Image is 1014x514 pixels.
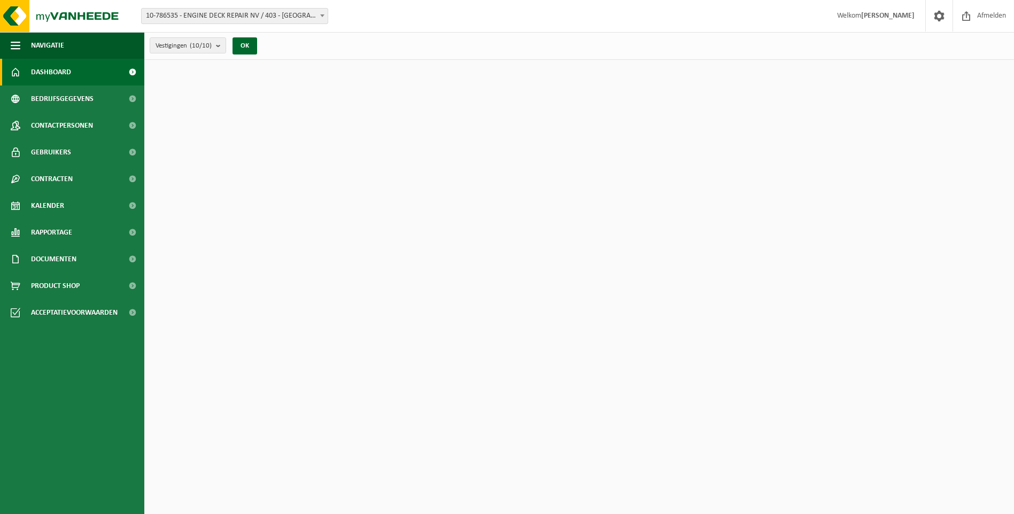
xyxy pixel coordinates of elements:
[31,112,93,139] span: Contactpersonen
[31,59,71,85] span: Dashboard
[31,272,80,299] span: Product Shop
[31,192,64,219] span: Kalender
[142,9,328,24] span: 10-786535 - ENGINE DECK REPAIR NV / 403 - ANTWERPEN
[190,42,212,49] count: (10/10)
[233,37,257,54] button: OK
[31,246,76,272] span: Documenten
[31,139,71,166] span: Gebruikers
[31,32,64,59] span: Navigatie
[141,8,328,24] span: 10-786535 - ENGINE DECK REPAIR NV / 403 - ANTWERPEN
[31,166,73,192] span: Contracten
[156,38,212,54] span: Vestigingen
[150,37,226,53] button: Vestigingen(10/10)
[861,12,915,20] strong: [PERSON_NAME]
[31,85,94,112] span: Bedrijfsgegevens
[31,219,72,246] span: Rapportage
[31,299,118,326] span: Acceptatievoorwaarden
